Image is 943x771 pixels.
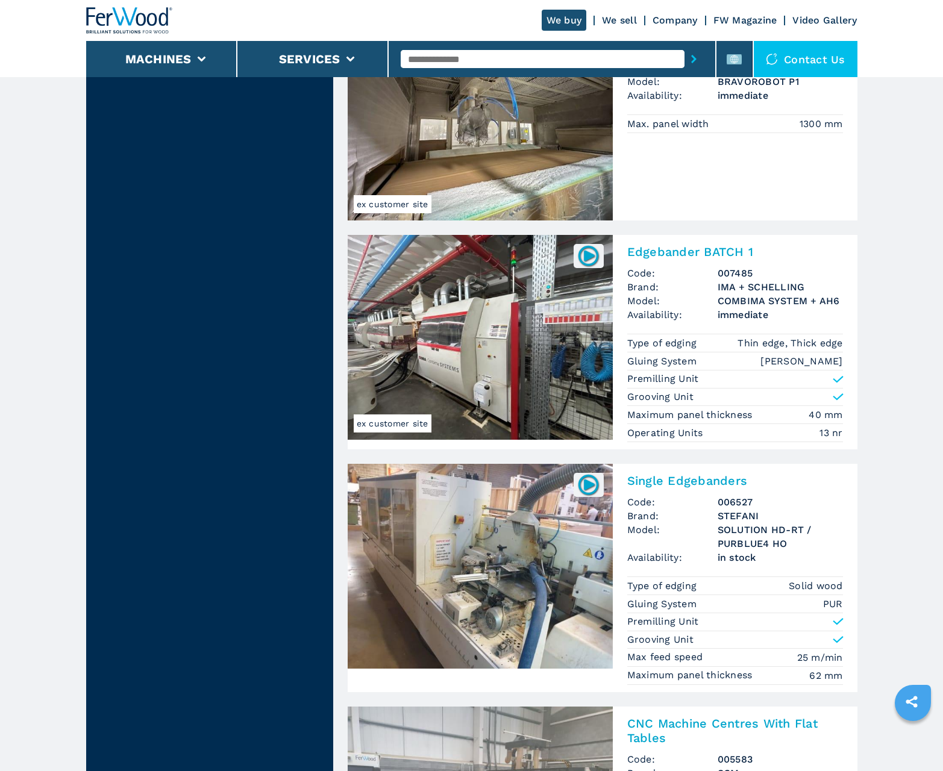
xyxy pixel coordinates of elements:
em: Solid wood [789,579,843,593]
a: FW Magazine [713,14,777,26]
a: We sell [602,14,637,26]
button: Machines [125,52,192,66]
h2: Single Edgebanders [627,473,843,488]
span: Availability: [627,551,718,564]
p: Grooving Unit [627,633,694,646]
p: Gluing System [627,355,700,368]
button: Services [279,52,340,66]
span: ex customer site [354,414,431,432]
button: submit-button [685,45,703,73]
em: 25 m/min [797,651,843,664]
span: in stock [718,551,843,564]
a: Video Gallery [792,14,857,26]
span: Availability: [627,89,718,102]
span: Model: [627,523,718,551]
em: 13 nr [819,426,842,440]
a: Painting Lines SUPERFICI BRAVOROBOT P1ex customer site007466Painting LinesCode:007466Brand:SUPERF... [348,16,857,220]
em: 1300 mm [800,117,843,131]
p: Premilling Unit [627,372,699,385]
h3: 005583 [718,752,843,766]
span: Model: [627,294,718,308]
span: Code: [627,752,718,766]
span: ex customer site [354,195,431,213]
h3: COMBIMA SYSTEM + AH6 [718,294,843,308]
em: 40 mm [809,408,842,422]
img: Edgebander BATCH 1 IMA + SCHELLING COMBIMA SYSTEM + AH6 [348,235,613,440]
span: Code: [627,266,718,280]
em: Thin edge, Thick edge [738,336,842,350]
h2: Edgebander BATCH 1 [627,245,843,259]
a: sharethis [897,687,927,717]
h3: 007485 [718,266,843,280]
span: Brand: [627,509,718,523]
div: Contact us [754,41,857,77]
h3: SOLUTION HD-RT / PURBLUE4 HO [718,523,843,551]
img: Contact us [766,53,778,65]
h3: STEFANI [718,509,843,523]
h3: BRAVOROBOT P1 [718,75,843,89]
p: Maximum panel thickness [627,408,756,422]
span: immediate [718,89,843,102]
img: Single Edgebanders STEFANI SOLUTION HD-RT / PURBLUE4 HO [348,464,613,669]
p: Max feed speed [627,651,706,664]
h2: CNC Machine Centres With Flat Tables [627,716,843,745]
h3: 006527 [718,495,843,509]
img: 006527 [577,473,600,496]
a: Edgebander BATCH 1 IMA + SCHELLING COMBIMA SYSTEM + AH6ex customer site007485Edgebander BATCH 1Co... [348,235,857,449]
em: PUR [823,597,843,611]
a: Company [653,14,698,26]
h3: IMA + SCHELLING [718,280,843,294]
span: Brand: [627,280,718,294]
em: [PERSON_NAME] [760,354,842,368]
iframe: Chat [892,717,934,762]
span: immediate [718,308,843,322]
p: Type of edging [627,337,700,350]
p: Max. panel width [627,117,712,131]
em: 62 mm [809,669,842,682]
span: Availability: [627,308,718,322]
img: 007485 [577,244,600,267]
p: Maximum panel thickness [627,669,756,682]
p: Operating Units [627,426,706,440]
p: Premilling Unit [627,615,699,628]
span: Model: [627,75,718,89]
p: Gluing System [627,598,700,611]
img: Ferwood [86,7,173,34]
span: Code: [627,495,718,509]
a: Single Edgebanders STEFANI SOLUTION HD-RT / PURBLUE4 HO006527Single EdgebandersCode:006527Brand:S... [348,464,857,692]
a: We buy [542,10,587,31]
img: Painting Lines SUPERFICI BRAVOROBOT P1 [348,16,613,220]
p: Grooving Unit [627,390,694,404]
p: Type of edging [627,579,700,593]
